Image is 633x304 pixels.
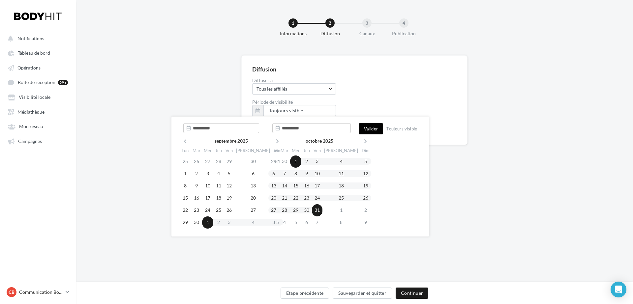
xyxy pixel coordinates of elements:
td: 25 [213,204,224,216]
button: Valider [359,123,383,134]
th: Mar [191,146,202,155]
td: 3 [268,216,279,229]
td: 9 [191,180,202,192]
div: Publication [383,30,425,37]
td: 20 [234,192,272,204]
span: Tous les affiliés [256,86,327,92]
div: myselect [252,83,336,95]
a: CB Communication Bodyhit [5,286,71,298]
td: 25 [179,155,191,168]
td: 28 [279,204,290,216]
span: myselect activate [252,83,336,95]
span: Médiathèque [17,109,45,115]
td: 30 [234,155,272,168]
td: 16 [301,180,312,192]
label: Période de visibilité [252,100,457,104]
div: Open Intercom Messenger [611,282,626,297]
td: 21 [279,192,290,204]
button: Toujours visible [263,105,336,116]
div: Diffusion [309,30,351,37]
td: 6 [234,168,272,180]
td: 24 [202,204,213,216]
th: [PERSON_NAME] [322,146,360,155]
td: 12 [224,180,234,192]
th: Jeu [301,146,312,155]
th: Mar [279,146,290,155]
th: octobre 2025 [279,136,360,146]
td: 1 [202,216,213,229]
td: 5 [290,216,301,229]
th: Ven [224,146,234,155]
span: Boîte de réception [18,80,55,85]
td: 8 [179,180,191,192]
td: 22 [179,204,191,216]
td: 23 [191,204,202,216]
a: Campagnes [4,135,72,147]
td: 14 [279,180,290,192]
td: 12 [360,168,371,180]
td: 29 [268,155,279,168]
td: 1 [322,204,360,216]
a: Tableau de bord [4,47,72,59]
td: 2 [191,168,202,180]
td: 30 [301,204,312,216]
td: 8 [290,168,301,180]
th: Jeu [213,146,224,155]
button: Continuer [396,288,428,299]
td: 30 [279,155,290,168]
label: Diffuser à [252,78,457,83]
td: 26 [224,204,234,216]
td: 4 [279,216,290,229]
td: 1 [179,168,191,180]
a: Opérations [4,62,72,73]
td: 20 [268,192,279,204]
td: 10 [312,168,322,180]
span: Tableau de bord [18,50,50,56]
a: Boîte de réception 99+ [4,76,72,88]
td: 26 [360,192,371,204]
div: Informations [272,30,314,37]
td: 3 [202,168,213,180]
td: 2 [360,204,371,216]
td: 3 [312,155,322,168]
td: 2 [301,155,312,168]
td: 26 [191,155,202,168]
div: 1 [288,18,298,28]
td: 7 [312,216,322,229]
div: 4 [399,18,408,28]
button: Toujours visible [384,125,420,133]
td: 24 [312,192,322,204]
td: 16 [191,192,202,204]
span: Mon réseau [19,124,43,129]
td: 29 [179,216,191,229]
th: Dim [360,146,371,155]
span: Toujours visible [269,108,303,113]
td: 7 [279,168,290,180]
a: Visibilité locale [4,91,72,103]
a: Mon réseau [4,120,72,132]
td: 15 [290,180,301,192]
span: Visibilité locale [19,95,50,100]
td: 27 [202,155,213,168]
td: 19 [224,192,234,204]
td: 4 [322,155,360,168]
th: Lun [179,146,191,155]
td: 3 [224,216,234,229]
th: Mer [290,146,301,155]
div: Canaux [346,30,388,37]
td: 18 [322,180,360,192]
td: 6 [301,216,312,229]
td: 5 [224,168,234,180]
td: 5 [360,155,371,168]
td: 23 [301,192,312,204]
td: 18 [213,192,224,204]
td: 6 [268,168,279,180]
span: Notifications [17,36,44,41]
td: 8 [322,216,360,229]
span: CB [9,289,15,295]
td: 19 [360,180,371,192]
td: 4 [234,216,272,229]
p: Communication Bodyhit [19,289,63,295]
button: Sauvegarder et quitter [333,288,392,299]
td: 2 [213,216,224,229]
